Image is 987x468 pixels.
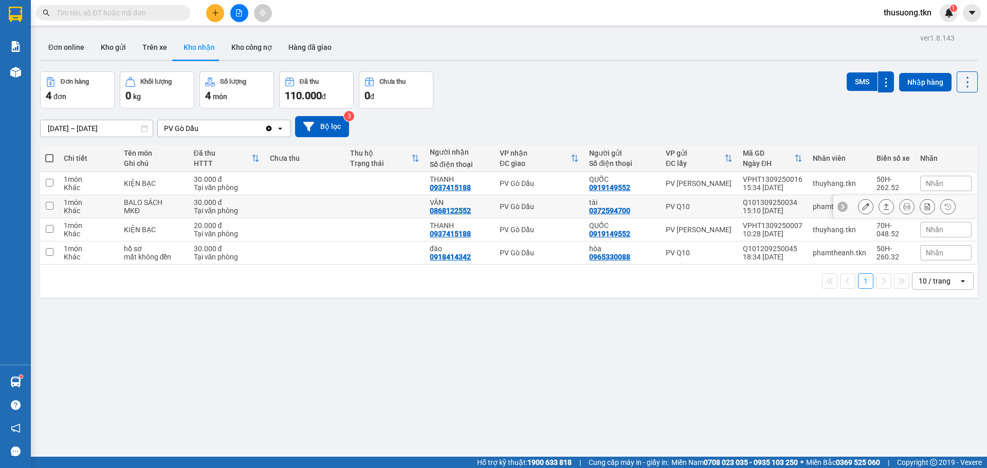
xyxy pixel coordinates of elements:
[666,179,733,188] div: PV [PERSON_NAME]
[344,111,354,121] sup: 3
[40,71,115,108] button: Đơn hàng4đơn
[124,253,184,261] div: mất không đền
[199,123,200,134] input: Selected PV Gò Dầu.
[743,149,794,157] div: Mã GD
[920,32,955,44] div: ver 1.8.143
[704,458,798,466] strong: 0708 023 035 - 0935 103 250
[666,159,724,167] div: ĐC lấy
[666,249,733,257] div: PV Q10
[666,226,733,234] div: PV [PERSON_NAME]
[300,78,319,85] div: Đã thu
[206,4,224,22] button: plus
[364,89,370,102] span: 0
[967,8,977,17] span: caret-down
[743,245,802,253] div: Q101209250045
[963,4,981,22] button: caret-down
[46,89,51,102] span: 4
[930,459,937,466] span: copyright
[194,230,260,238] div: Tại văn phòng
[205,89,211,102] span: 4
[671,457,798,468] span: Miền Nam
[140,78,172,85] div: Khối lượng
[194,253,260,261] div: Tại văn phòng
[876,245,910,261] div: 50H-260.32
[259,9,266,16] span: aim
[254,4,272,22] button: aim
[53,92,66,101] span: đơn
[223,35,280,60] button: Kho công nợ
[813,249,866,257] div: phamtheanh.tkn
[11,446,21,456] span: message
[806,457,880,468] span: Miền Bắc
[350,159,411,167] div: Trạng thái
[120,71,194,108] button: Khối lượng0kg
[477,457,572,468] span: Hỗ trợ kỹ thuật:
[589,457,669,468] span: Cung cấp máy in - giấy in:
[359,71,433,108] button: Chưa thu0đ
[124,198,184,207] div: BALO SÁCH
[743,221,802,230] div: VPHT1309250007
[220,78,246,85] div: Số lượng
[194,183,260,192] div: Tại văn phòng
[295,116,349,137] button: Bộ lọc
[124,149,184,157] div: Tên món
[11,423,21,433] span: notification
[64,245,113,253] div: 1 món
[430,253,471,261] div: 0918414342
[944,8,954,17] img: icon-new-feature
[661,145,738,172] th: Toggle SortBy
[500,179,579,188] div: PV Gò Dầu
[379,78,406,85] div: Chưa thu
[430,175,489,183] div: THANH
[950,5,957,12] sup: 1
[279,71,354,108] button: Đã thu110.000đ
[280,35,340,60] button: Hàng đã giao
[133,92,141,101] span: kg
[813,202,866,211] div: phamtheanh.tkn
[345,145,425,172] th: Toggle SortBy
[666,202,733,211] div: PV Q10
[430,221,489,230] div: THANH
[10,67,21,78] img: warehouse-icon
[888,457,889,468] span: |
[589,175,655,183] div: QUỐC
[836,458,880,466] strong: 0369 525 060
[500,159,571,167] div: ĐC giao
[9,7,22,22] img: logo-vxr
[212,9,219,16] span: plus
[194,159,252,167] div: HTTT
[270,154,339,162] div: Chưa thu
[500,226,579,234] div: PV Gò Dầu
[430,160,489,169] div: Số điện thoại
[124,207,184,215] div: MKĐ
[194,175,260,183] div: 30.000 đ
[213,92,227,101] span: món
[589,159,655,167] div: Số điện thoại
[64,183,113,192] div: Khác
[194,221,260,230] div: 20.000 đ
[164,123,198,134] div: PV Gò Dầu
[876,175,910,192] div: 50H-262.52
[589,253,630,261] div: 0965330088
[743,230,802,238] div: 10:28 [DATE]
[370,92,374,101] span: đ
[500,202,579,211] div: PV Gò Dầu
[899,73,952,91] button: Nhập hàng
[743,207,802,215] div: 15:10 [DATE]
[858,199,873,214] div: Sửa đơn hàng
[589,198,655,207] div: tài
[64,230,113,238] div: Khác
[57,7,178,18] input: Tìm tên, số ĐT hoặc mã đơn
[125,89,131,102] span: 0
[430,198,489,207] div: VÂN
[194,245,260,253] div: 30.000 đ
[589,245,655,253] div: hòa
[64,221,113,230] div: 1 món
[738,145,808,172] th: Toggle SortBy
[10,41,21,52] img: solution-icon
[500,149,571,157] div: VP nhận
[920,154,972,162] div: Nhãn
[500,249,579,257] div: PV Gò Dầu
[813,154,866,162] div: Nhân viên
[40,35,93,60] button: Đơn online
